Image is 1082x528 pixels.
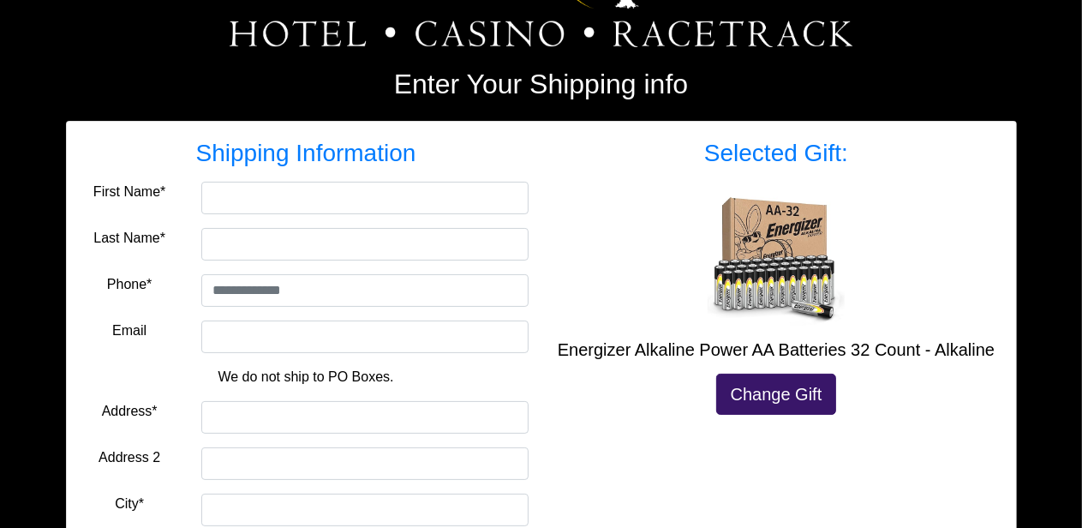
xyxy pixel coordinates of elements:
label: Phone* [107,274,152,295]
h2: Enter Your Shipping info [66,68,1017,100]
label: First Name* [93,182,165,202]
label: Address 2 [99,447,160,468]
img: Energizer Alkaline Power AA Batteries 32 Count - Alkaline [708,189,845,326]
label: City* [115,494,144,514]
label: Last Name* [93,228,165,249]
a: Change Gift [716,374,837,415]
p: We do not ship to PO Boxes. [97,367,516,387]
label: Address* [102,401,158,422]
label: Email [112,321,146,341]
h5: Energizer Alkaline Power AA Batteries 32 Count - Alkaline [554,339,999,360]
h3: Shipping Information [84,139,529,168]
h3: Selected Gift: [554,139,999,168]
